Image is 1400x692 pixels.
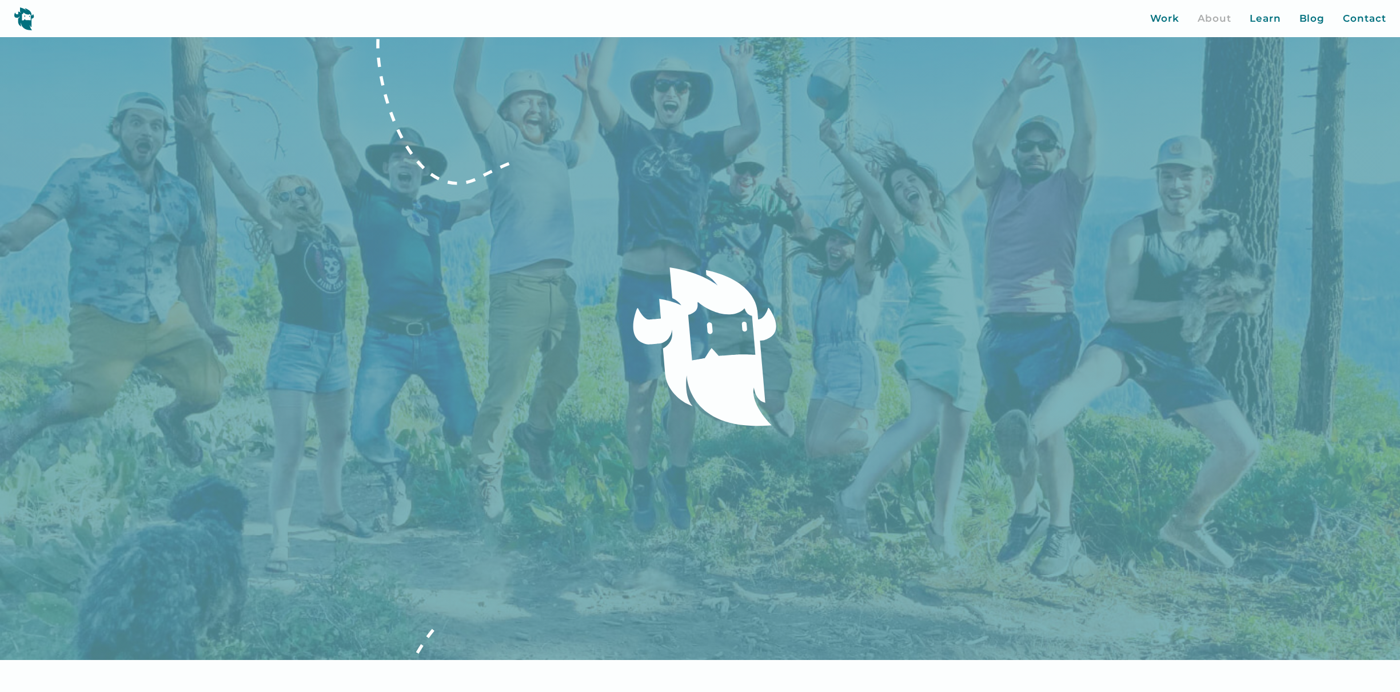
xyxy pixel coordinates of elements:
[1299,11,1325,26] a: Blog
[1198,11,1232,26] a: About
[1250,11,1281,26] a: Learn
[1150,11,1179,26] a: Work
[1343,11,1386,26] a: Contact
[14,7,34,30] img: yeti logo icon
